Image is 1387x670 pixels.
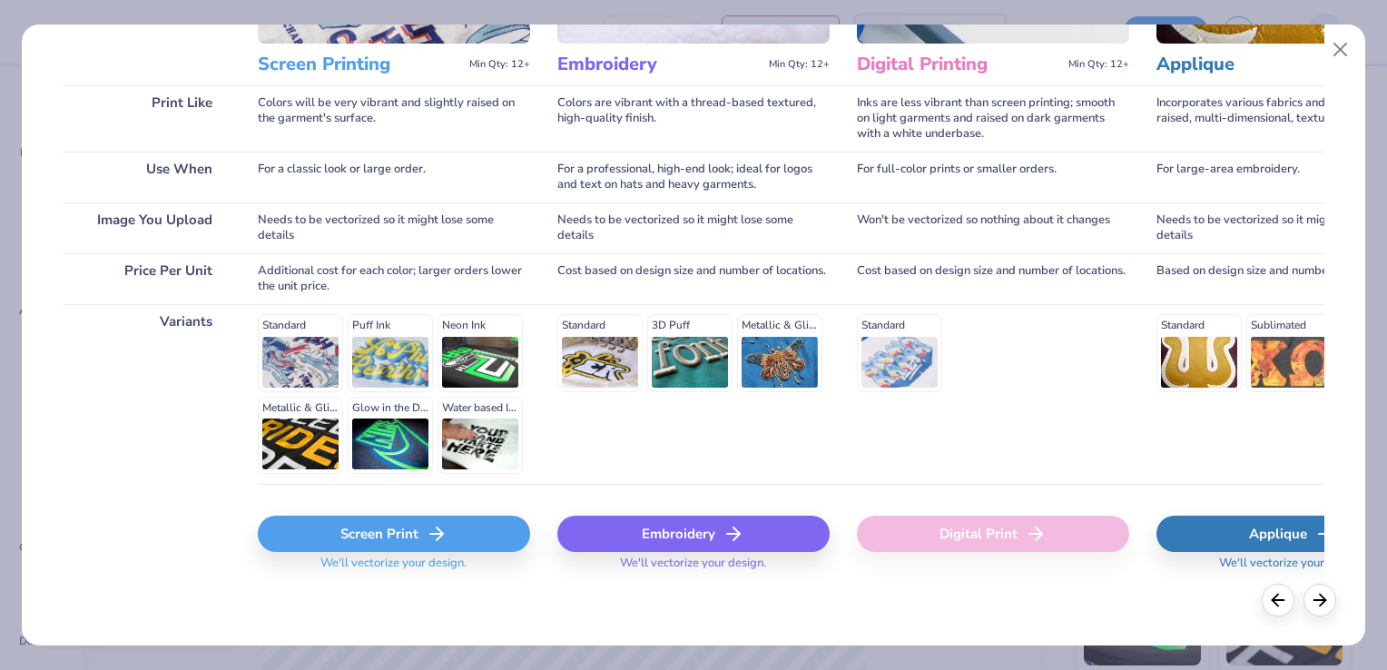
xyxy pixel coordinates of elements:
span: We'll vectorize your design. [1212,556,1372,582]
span: Min Qty: 12+ [1068,58,1129,71]
h3: Screen Printing [258,53,462,76]
span: Min Qty: 12+ [469,58,530,71]
h3: Embroidery [557,53,762,76]
div: For full-color prints or smaller orders. [857,152,1129,202]
div: Embroidery [557,516,830,552]
div: Digital Print [857,516,1129,552]
h3: Applique [1156,53,1361,76]
div: Colors are vibrant with a thread-based textured, high-quality finish. [557,85,830,152]
div: Won't be vectorized so nothing about it changes [857,202,1129,253]
div: Needs to be vectorized so it might lose some details [258,202,530,253]
div: Print Like [63,85,231,152]
h3: Digital Printing [857,53,1061,76]
div: Cost based on design size and number of locations. [857,253,1129,304]
div: For a classic look or large order. [258,152,530,202]
div: For a professional, high-end look; ideal for logos and text on hats and heavy garments. [557,152,830,202]
div: Variants [63,304,231,484]
div: Use When [63,152,231,202]
div: Image You Upload [63,202,231,253]
div: Screen Print [258,516,530,552]
button: Close [1323,33,1358,67]
div: Cost based on design size and number of locations. [557,253,830,304]
span: Min Qty: 12+ [769,58,830,71]
div: Inks are less vibrant than screen printing; smooth on light garments and raised on dark garments ... [857,85,1129,152]
span: We'll vectorize your design. [613,556,773,582]
div: Price Per Unit [63,253,231,304]
div: Additional cost for each color; larger orders lower the unit price. [258,253,530,304]
span: We'll vectorize your design. [313,556,474,582]
div: Needs to be vectorized so it might lose some details [557,202,830,253]
div: Colors will be very vibrant and slightly raised on the garment's surface. [258,85,530,152]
